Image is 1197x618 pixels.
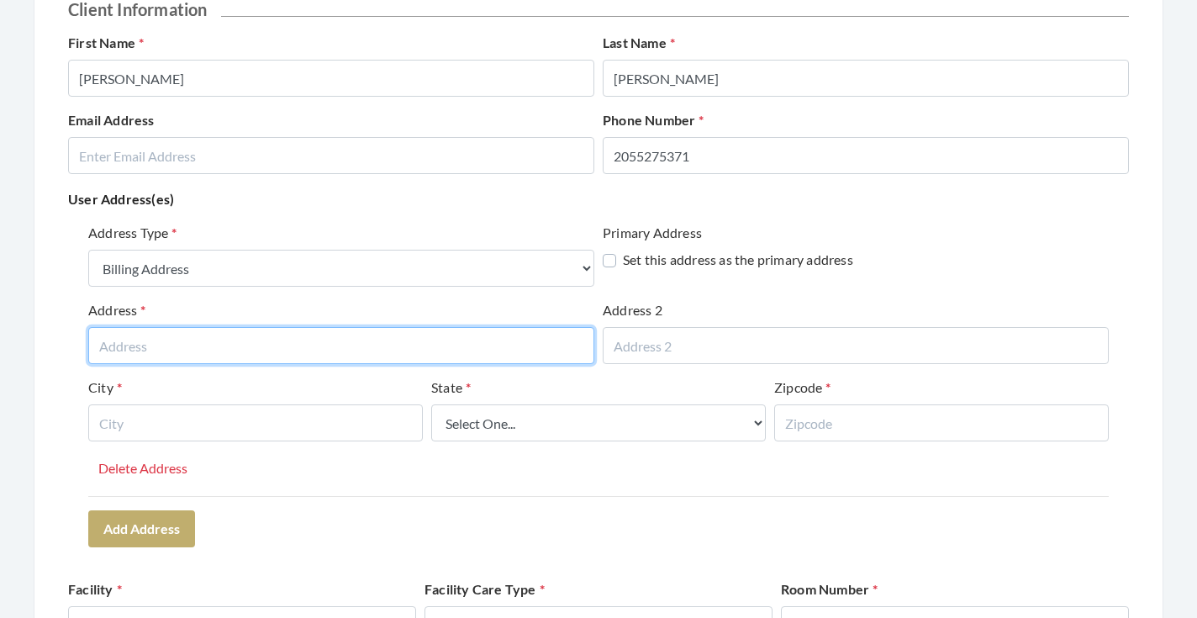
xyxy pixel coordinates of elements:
label: Address 2 [603,300,662,320]
label: City [88,378,122,398]
input: Enter First Name [68,60,594,97]
input: Enter Phone Number [603,137,1129,174]
input: Enter Last Name [603,60,1129,97]
label: Set this address as the primary address [603,250,853,270]
label: Primary Address [603,223,702,243]
input: Enter Email Address [68,137,594,174]
label: Phone Number [603,110,704,130]
label: Facility Care Type [424,579,545,600]
label: Email Address [68,110,155,130]
label: Facility [68,579,122,600]
label: Zipcode [774,378,831,398]
p: User Address(es) [68,188,1129,211]
button: Add Address [88,510,195,547]
input: Address [88,327,594,364]
label: First Name [68,33,144,53]
label: Last Name [603,33,675,53]
input: City [88,404,423,441]
input: Address 2 [603,327,1109,364]
button: Delete Address [88,455,198,482]
input: Zipcode [774,404,1109,441]
label: State [431,378,471,398]
label: Room Number [781,579,878,600]
label: Address [88,300,146,320]
label: Address Type [88,223,177,243]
